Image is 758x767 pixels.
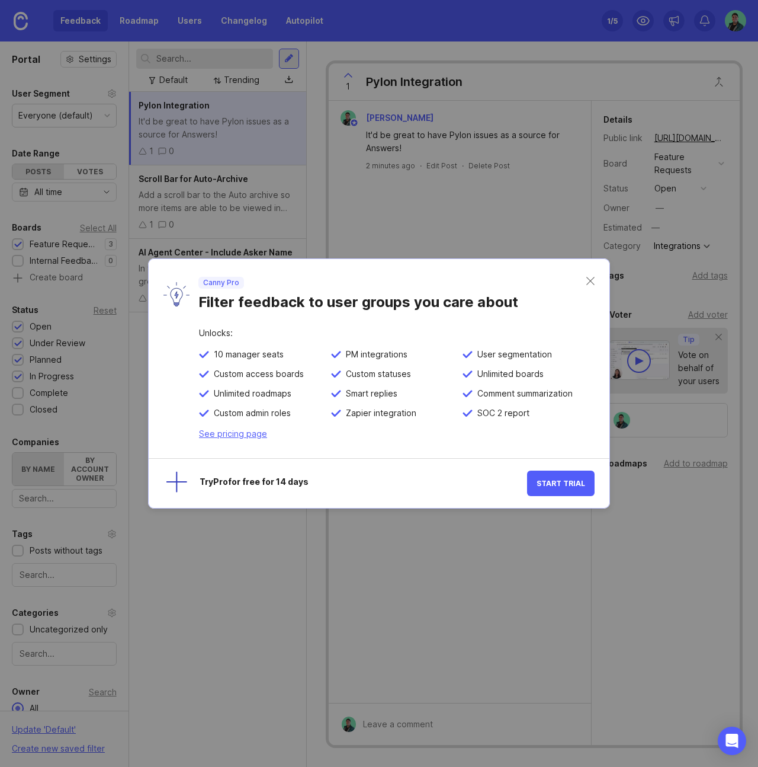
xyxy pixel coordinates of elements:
span: Start Trial [537,479,585,488]
span: User segmentation [473,349,552,360]
button: Start Trial [527,471,595,496]
span: Custom admin roles [209,408,291,418]
div: Try Pro for free for 14 days [200,478,527,489]
span: PM integrations [341,349,407,360]
span: Unlimited roadmaps [209,388,291,399]
div: Unlocks: [199,329,595,349]
p: Canny Pro [203,278,239,287]
span: Custom statuses [341,369,411,379]
span: 10 manager seats [209,349,284,360]
span: SOC 2 report [473,408,529,418]
div: Open Intercom Messenger [718,727,746,755]
a: See pricing page [199,429,267,439]
span: Unlimited boards [473,369,544,379]
span: Zapier integration [341,408,416,418]
img: lyW0TRAiArAAAAAASUVORK5CYII= [163,282,189,306]
div: Filter feedback to user groups you care about [198,289,586,311]
span: Custom access boards [209,369,304,379]
span: Smart replies [341,388,397,399]
span: Comment summarization [473,388,573,399]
